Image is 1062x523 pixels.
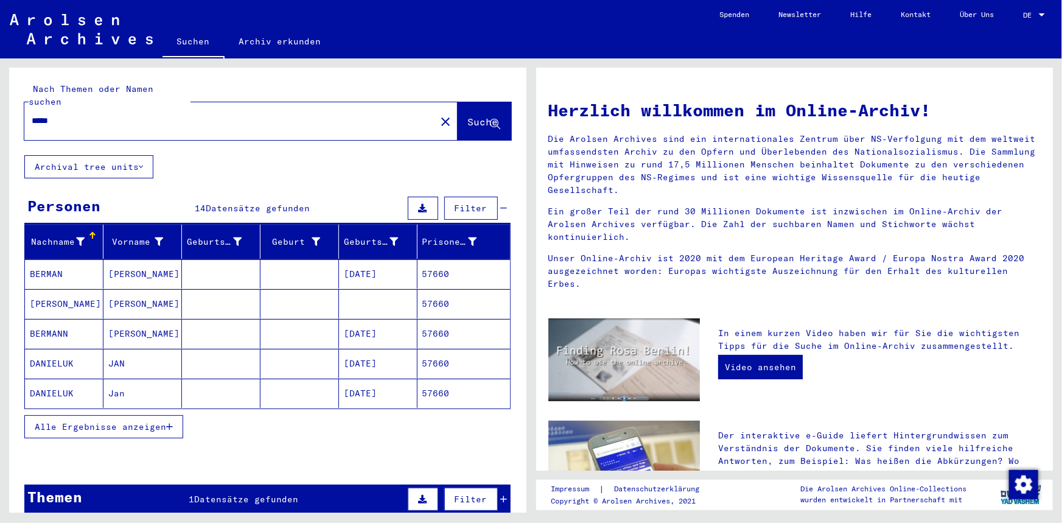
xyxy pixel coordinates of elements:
[444,488,498,511] button: Filter
[25,289,103,318] mat-cell: [PERSON_NAME]
[24,155,153,178] button: Archival tree units
[265,236,320,248] div: Geburt‏
[187,236,242,248] div: Geburtsname
[548,252,1041,290] p: Unser Online-Archiv ist 2020 mit dem European Heritage Award / Europa Nostra Award 2020 ausgezeic...
[422,232,495,251] div: Prisoner #
[422,236,477,248] div: Prisoner #
[548,205,1041,244] p: Ein großer Teil der rund 30 Millionen Dokumente ist inzwischen im Online-Archiv der Arolsen Archi...
[800,483,966,494] p: Die Arolsen Archives Online-Collections
[417,319,510,348] mat-cell: 57660
[25,379,103,408] mat-cell: DANIELUK
[103,225,182,259] mat-header-cell: Vorname
[1009,470,1038,499] img: Zustimmung ändern
[25,349,103,378] mat-cell: DANIELUK
[29,83,153,107] mat-label: Nach Themen oder Namen suchen
[468,116,498,128] span: Suche
[1008,469,1038,499] div: Zustimmung ändern
[548,133,1041,197] p: Die Arolsen Archives sind ein internationales Zentrum über NS-Verfolgung mit dem weltweit umfasse...
[25,259,103,289] mat-cell: BERMAN
[30,232,103,251] div: Nachname
[206,203,310,214] span: Datensätze gefunden
[103,349,182,378] mat-cell: JAN
[417,289,510,318] mat-cell: 57660
[344,236,399,248] div: Geburtsdatum
[103,289,182,318] mat-cell: [PERSON_NAME]
[339,225,417,259] mat-header-cell: Geburtsdatum
[339,379,417,408] mat-cell: [DATE]
[551,483,599,496] a: Impressum
[548,318,700,401] img: video.jpg
[417,259,510,289] mat-cell: 57660
[30,236,85,248] div: Nachname
[455,203,487,214] span: Filter
[225,27,336,56] a: Archiv erkunden
[604,483,714,496] a: Datenschutzerklärung
[548,97,1041,123] h1: Herzlich willkommen im Online-Archiv!
[438,114,453,129] mat-icon: close
[108,236,163,248] div: Vorname
[551,496,714,507] p: Copyright © Arolsen Archives, 2021
[998,479,1044,510] img: yv_logo.png
[182,225,260,259] mat-header-cell: Geburtsname
[265,232,338,251] div: Geburt‏
[195,203,206,214] span: 14
[718,429,1041,480] p: Der interaktive e-Guide liefert Hintergrundwissen zum Verständnis der Dokumente. Sie finden viele...
[339,349,417,378] mat-cell: [DATE]
[458,102,511,140] button: Suche
[433,109,458,133] button: Clear
[339,319,417,348] mat-cell: [DATE]
[24,415,183,438] button: Alle Ergebnisse anzeigen
[339,259,417,289] mat-cell: [DATE]
[194,494,298,505] span: Datensätze gefunden
[103,259,182,289] mat-cell: [PERSON_NAME]
[108,232,181,251] div: Vorname
[455,494,487,505] span: Filter
[187,232,260,251] div: Geburtsname
[417,349,510,378] mat-cell: 57660
[162,27,225,58] a: Suchen
[25,319,103,348] mat-cell: BERMANN
[25,225,103,259] mat-header-cell: Nachname
[103,319,182,348] mat-cell: [PERSON_NAME]
[444,197,498,220] button: Filter
[27,195,100,217] div: Personen
[417,225,510,259] mat-header-cell: Prisoner #
[189,494,194,505] span: 1
[260,225,339,259] mat-header-cell: Geburt‏
[35,421,166,432] span: Alle Ergebnisse anzeigen
[800,494,966,505] p: wurden entwickelt in Partnerschaft mit
[551,483,714,496] div: |
[1023,11,1036,19] span: DE
[417,379,510,408] mat-cell: 57660
[718,327,1041,353] p: In einem kurzen Video haben wir für Sie die wichtigsten Tipps für die Suche im Online-Archiv zusa...
[27,486,82,508] div: Themen
[548,421,700,522] img: eguide.jpg
[718,355,803,379] a: Video ansehen
[10,14,153,44] img: Arolsen_neg.svg
[344,232,417,251] div: Geburtsdatum
[103,379,182,408] mat-cell: Jan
